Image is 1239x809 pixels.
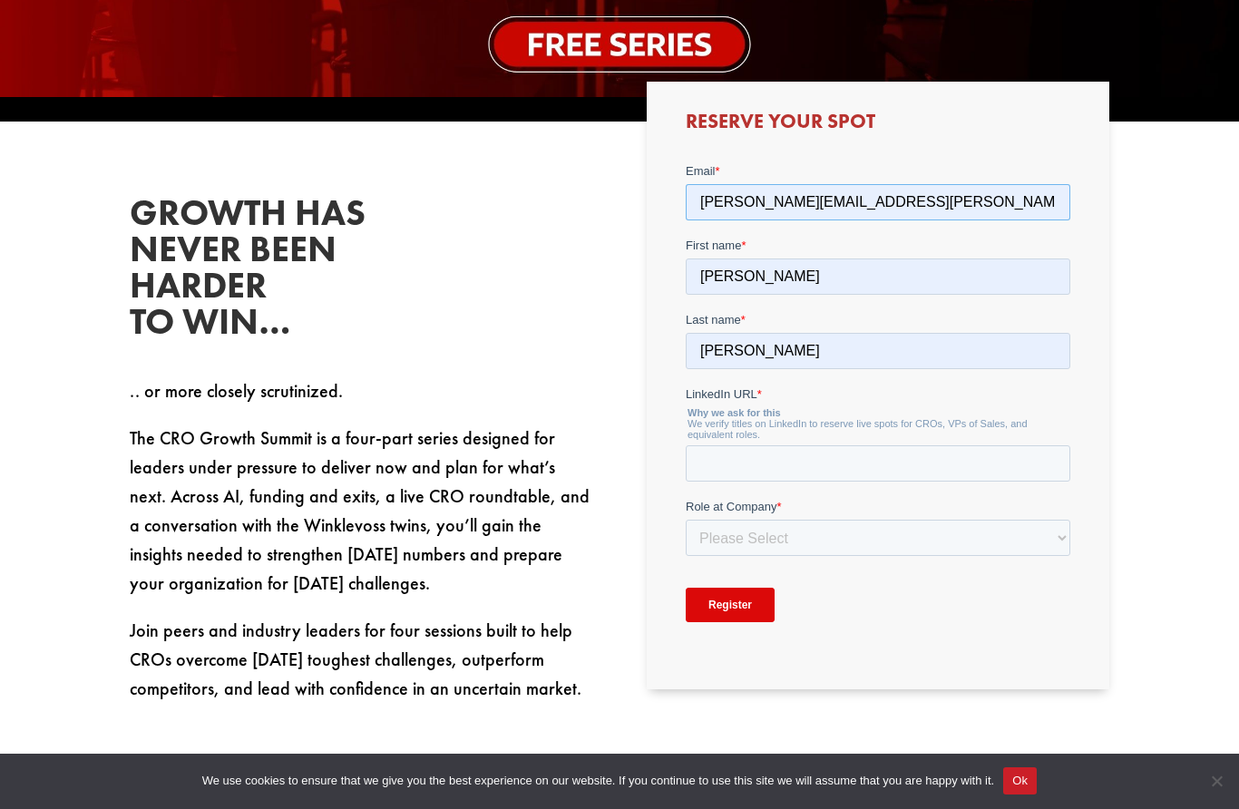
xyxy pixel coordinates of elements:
[130,195,402,349] h2: Growth has never been harder to win…
[202,772,994,790] span: We use cookies to ensure that we give you the best experience on our website. If you continue to ...
[130,426,590,595] span: The CRO Growth Summit is a four-part series designed for leaders under pressure to deliver now an...
[1003,767,1037,794] button: Ok
[1207,772,1225,790] span: No
[686,162,1070,659] iframe: Form 0
[130,379,343,403] span: .. or more closely scrutinized.
[130,619,581,700] span: Join peers and industry leaders for four sessions built to help CROs overcome [DATE] toughest cha...
[686,112,1070,141] h3: Reserve Your Spot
